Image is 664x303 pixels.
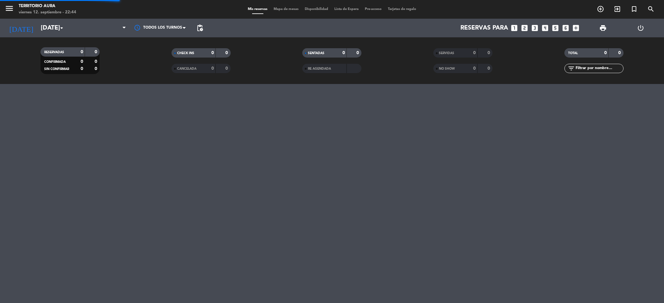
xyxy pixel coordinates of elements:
[622,19,659,37] div: LOG OUT
[599,24,607,32] span: print
[385,7,419,11] span: Tarjetas de regalo
[81,59,83,64] strong: 0
[473,51,476,55] strong: 0
[331,7,362,11] span: Lista de Espera
[177,67,196,70] span: CANCELADA
[44,51,64,54] span: RESERVADAS
[95,59,98,64] strong: 0
[271,7,302,11] span: Mapa de mesas
[5,4,14,15] button: menu
[614,5,621,13] i: exit_to_app
[356,51,360,55] strong: 0
[487,51,491,55] strong: 0
[302,7,331,11] span: Disponibilidad
[567,65,575,72] i: filter_list
[568,52,578,55] span: TOTAL
[604,51,607,55] strong: 0
[541,24,549,32] i: looks_4
[95,50,98,54] strong: 0
[211,66,214,71] strong: 0
[487,66,491,71] strong: 0
[225,51,229,55] strong: 0
[95,67,98,71] strong: 0
[19,3,76,9] div: TERRITORIO AURA
[5,21,38,35] i: [DATE]
[637,24,644,32] i: power_settings_new
[5,4,14,13] i: menu
[551,24,559,32] i: looks_5
[211,51,214,55] strong: 0
[597,5,604,13] i: add_circle_outline
[647,5,655,13] i: search
[520,24,529,32] i: looks_two
[44,68,69,71] span: SIN CONFIRMAR
[572,24,580,32] i: add_box
[19,9,76,16] div: viernes 12. septiembre - 22:44
[81,67,83,71] strong: 0
[630,5,638,13] i: turned_in_not
[510,24,518,32] i: looks_one
[362,7,385,11] span: Pre-acceso
[618,51,622,55] strong: 0
[473,66,476,71] strong: 0
[342,51,345,55] strong: 0
[575,65,623,72] input: Filtrar por nombre...
[439,67,455,70] span: NO SHOW
[531,24,539,32] i: looks_3
[245,7,271,11] span: Mis reservas
[81,50,83,54] strong: 0
[177,52,194,55] span: CHECK INS
[225,66,229,71] strong: 0
[439,52,454,55] span: SERVIDAS
[460,24,508,32] span: Reservas para
[196,24,204,32] span: pending_actions
[562,24,570,32] i: looks_6
[44,60,66,63] span: CONFIRMADA
[308,52,324,55] span: SENTADAS
[58,24,65,32] i: arrow_drop_down
[308,67,331,70] span: RE AGENDADA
